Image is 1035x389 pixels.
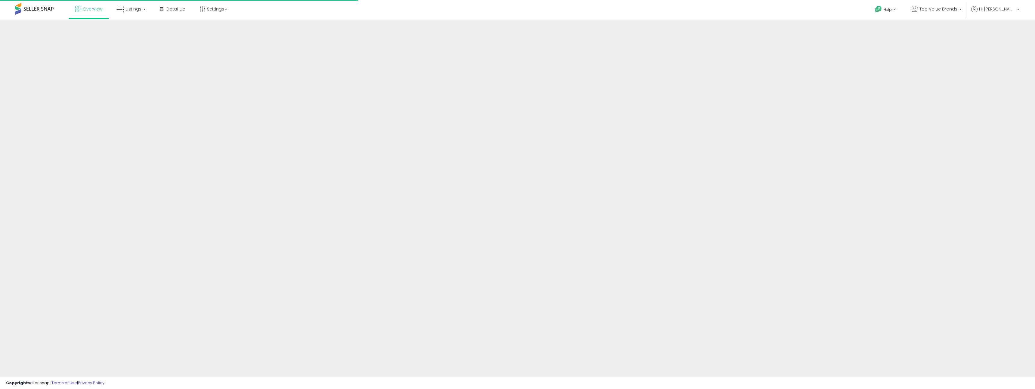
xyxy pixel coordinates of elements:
[166,6,185,12] span: DataHub
[126,6,141,12] span: Listings
[884,7,892,12] span: Help
[919,6,957,12] span: Top Value Brands
[875,5,882,13] i: Get Help
[83,6,102,12] span: Overview
[870,1,902,20] a: Help
[971,6,1019,20] a: Hi [PERSON_NAME]
[979,6,1015,12] span: Hi [PERSON_NAME]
